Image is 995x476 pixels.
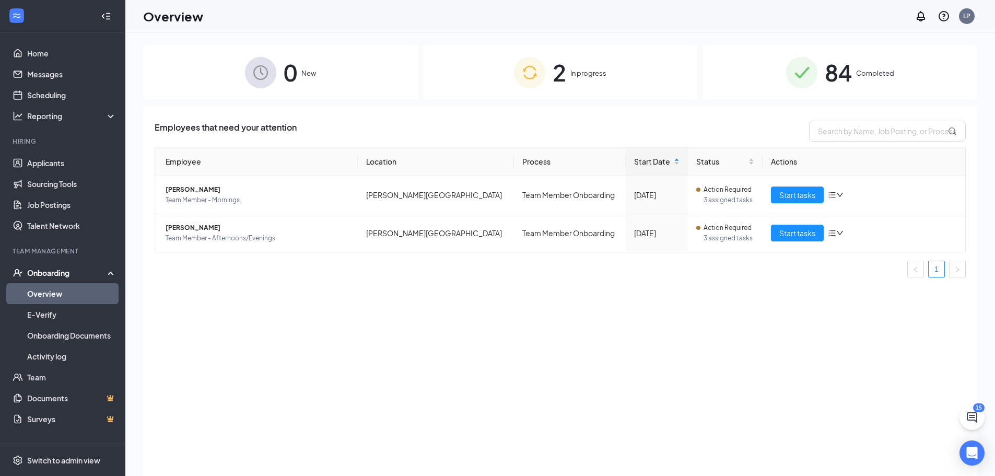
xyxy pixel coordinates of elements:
[143,7,203,25] h1: Overview
[514,147,626,176] th: Process
[27,173,116,194] a: Sourcing Tools
[13,111,23,121] svg: Analysis
[358,176,514,214] td: [PERSON_NAME][GEOGRAPHIC_DATA]
[828,229,836,237] span: bars
[973,403,985,412] div: 15
[836,191,844,199] span: down
[27,43,116,64] a: Home
[27,409,116,429] a: SurveysCrown
[27,215,116,236] a: Talent Network
[779,227,815,239] span: Start tasks
[779,189,815,201] span: Start tasks
[27,64,116,85] a: Messages
[13,247,114,256] div: Team Management
[949,261,966,277] button: right
[963,11,970,20] div: LP
[13,455,23,466] svg: Settings
[959,405,985,430] button: ChatActive
[912,266,919,273] span: left
[828,191,836,199] span: bars
[704,184,752,195] span: Action Required
[704,233,754,243] span: 3 assigned tasks
[514,214,626,252] td: Team Member Onboarding
[166,184,349,195] span: [PERSON_NAME]
[696,156,746,167] span: Status
[856,68,894,78] span: Completed
[771,225,824,241] button: Start tasks
[634,189,680,201] div: [DATE]
[358,214,514,252] td: [PERSON_NAME][GEOGRAPHIC_DATA]
[27,455,100,466] div: Switch to admin view
[27,325,116,346] a: Onboarding Documents
[634,156,672,167] span: Start Date
[358,147,514,176] th: Location
[836,229,844,237] span: down
[809,121,966,142] input: Search by Name, Job Posting, or Process
[155,147,358,176] th: Employee
[553,54,566,90] span: 2
[929,261,944,277] a: 1
[27,367,116,388] a: Team
[704,223,752,233] span: Action Required
[166,223,349,233] span: [PERSON_NAME]
[27,304,116,325] a: E-Verify
[27,85,116,106] a: Scheduling
[13,137,114,146] div: Hiring
[704,195,754,205] span: 3 assigned tasks
[688,147,763,176] th: Status
[938,10,950,22] svg: QuestionInfo
[13,268,23,278] svg: UserCheck
[27,268,108,278] div: Onboarding
[959,440,985,466] div: Open Intercom Messenger
[771,187,824,203] button: Start tasks
[907,261,924,277] li: Previous Page
[954,266,961,273] span: right
[570,68,606,78] span: In progress
[27,194,116,215] a: Job Postings
[514,176,626,214] td: Team Member Onboarding
[949,261,966,277] li: Next Page
[301,68,316,78] span: New
[27,283,116,304] a: Overview
[166,233,349,243] span: Team Member - Afternoons/Evenings
[907,261,924,277] button: left
[27,153,116,173] a: Applicants
[928,261,945,277] li: 1
[101,11,111,21] svg: Collapse
[155,121,297,142] span: Employees that need your attention
[27,111,117,121] div: Reporting
[27,388,116,409] a: DocumentsCrown
[825,54,852,90] span: 84
[763,147,965,176] th: Actions
[166,195,349,205] span: Team Member - Mornings
[11,10,22,21] svg: WorkstreamLogo
[284,54,297,90] span: 0
[966,411,978,424] svg: ChatActive
[27,346,116,367] a: Activity log
[634,227,680,239] div: [DATE]
[915,10,927,22] svg: Notifications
